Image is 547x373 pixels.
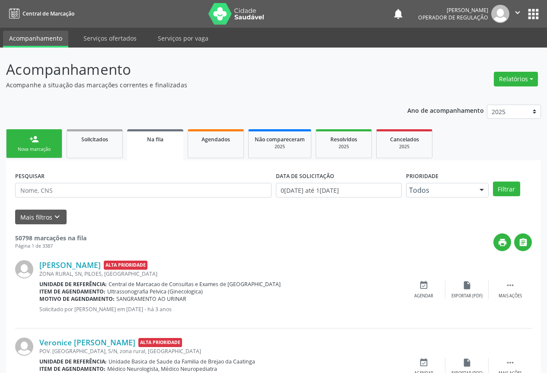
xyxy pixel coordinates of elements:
[407,105,484,115] p: Ano de acompanhamento
[39,365,106,373] b: Item de agendamento:
[147,136,163,143] span: Na fila
[392,8,404,20] button: notifications
[406,169,438,183] label: Prioridade
[462,358,472,367] i: insert_drive_file
[39,288,106,295] b: Item de agendamento:
[107,288,203,295] span: Ultrassonografia Pelvica (Ginecologica)
[107,365,217,373] span: Médico Neurologista, Médico Neuropediatra
[276,183,402,198] input: Selecione um intervalo
[39,270,402,277] div: ZONA RURAL, SN, PILOES, [GEOGRAPHIC_DATA]
[13,146,56,153] div: Nova marcação
[255,136,305,143] span: Não compareceram
[509,5,526,23] button: 
[3,31,68,48] a: Acompanhamento
[15,169,45,183] label: PESQUISAR
[499,293,522,299] div: Mais ações
[322,143,365,150] div: 2025
[77,31,143,46] a: Serviços ofertados
[104,261,147,270] span: Alta Prioridade
[138,338,182,347] span: Alta Prioridade
[418,14,488,21] span: Operador de regulação
[15,183,272,198] input: Nome, CNS
[419,281,429,290] i: event_available
[39,295,115,303] b: Motivo de agendamento:
[514,233,532,251] button: 
[15,260,33,278] img: img
[109,281,281,288] span: Central de Marcacao de Consultas e Exames de [GEOGRAPHIC_DATA]
[526,6,541,22] button: apps
[6,6,74,21] a: Central de Marcação
[39,358,107,365] b: Unidade de referência:
[39,281,107,288] b: Unidade de referência:
[462,281,472,290] i: insert_drive_file
[383,143,426,150] div: 2025
[15,234,86,242] strong: 50798 marcações na fila
[39,347,402,355] div: POV. [GEOGRAPHIC_DATA], S/N, zona rural, [GEOGRAPHIC_DATA]
[15,338,33,356] img: img
[22,10,74,17] span: Central de Marcação
[418,6,488,14] div: [PERSON_NAME]
[518,238,528,247] i: 
[330,136,357,143] span: Resolvidos
[255,143,305,150] div: 2025
[52,212,62,222] i: keyboard_arrow_down
[15,210,67,225] button: Mais filtroskeyboard_arrow_down
[493,182,520,196] button: Filtrar
[39,260,101,270] a: [PERSON_NAME]
[419,358,429,367] i: event_available
[202,136,230,143] span: Agendados
[29,134,39,144] div: person_add
[451,293,483,299] div: Exportar (PDF)
[39,338,135,347] a: Veronice [PERSON_NAME]
[409,186,471,194] span: Todos
[109,358,255,365] span: Unidade Basica de Saude da Familia de Brejao da Caatinga
[513,8,522,17] i: 
[116,295,186,303] span: SANGRAMENTO AO URINAR
[498,238,507,247] i: print
[505,358,515,367] i: 
[493,233,511,251] button: print
[6,80,381,89] p: Acompanhe a situação das marcações correntes e finalizadas
[81,136,108,143] span: Solicitados
[390,136,419,143] span: Cancelados
[6,59,381,80] p: Acompanhamento
[494,72,538,86] button: Relatórios
[505,281,515,290] i: 
[152,31,214,46] a: Serviços por vaga
[15,242,86,250] div: Página 1 de 3387
[414,293,433,299] div: Agendar
[491,5,509,23] img: img
[276,169,334,183] label: DATA DE SOLICITAÇÃO
[39,306,402,313] p: Solicitado por [PERSON_NAME] em [DATE] - há 3 anos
